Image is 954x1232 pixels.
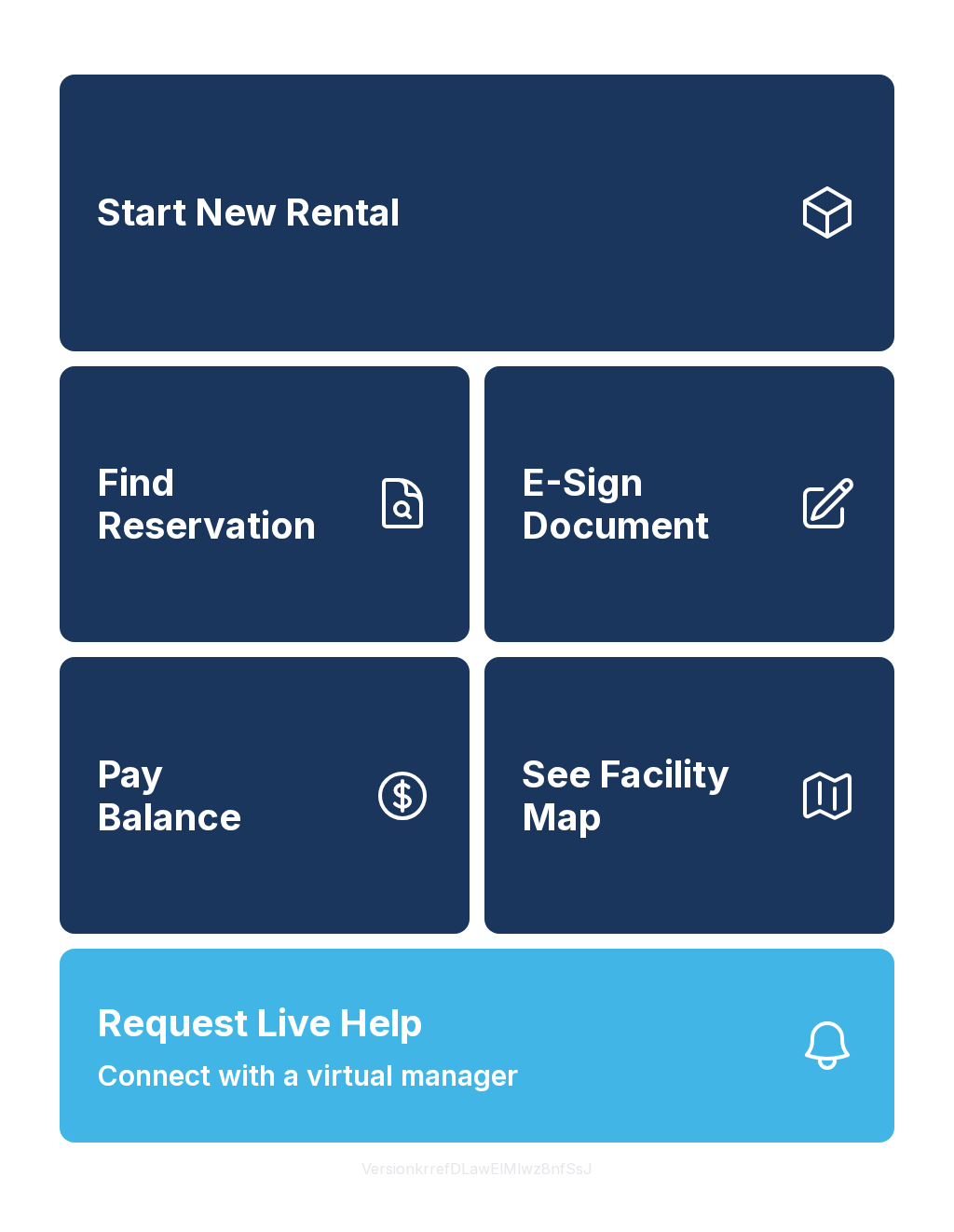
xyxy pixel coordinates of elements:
[484,657,894,934] button: See Facility Map
[60,949,894,1143] button: Request Live HelpConnect with a virtual manager
[97,1055,518,1097] span: Connect with a virtual manager
[522,753,783,838] span: See Facility Map
[484,366,894,643] a: E-Sign Document
[60,657,470,934] button: PayBalance
[60,366,470,643] a: Find Reservation
[522,461,783,546] span: E-Sign Document
[97,461,358,546] span: Find Reservation
[347,1143,607,1195] button: VersionkrrefDLawElMlwz8nfSsJ
[60,75,894,351] a: Start New Rental
[97,995,423,1051] span: Request Live Help
[97,753,241,838] span: Pay Balance
[97,191,400,234] span: Start New Rental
